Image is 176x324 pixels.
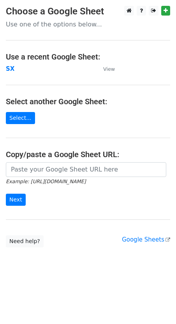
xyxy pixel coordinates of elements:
[95,65,115,72] a: View
[6,194,26,206] input: Next
[122,236,170,243] a: Google Sheets
[6,6,170,17] h3: Choose a Google Sheet
[6,150,170,159] h4: Copy/paste a Google Sheet URL:
[6,112,35,124] a: Select...
[103,66,115,72] small: View
[6,162,166,177] input: Paste your Google Sheet URL here
[6,52,170,61] h4: Use a recent Google Sheet:
[6,65,14,72] a: SX
[6,20,170,28] p: Use one of the options below...
[6,179,86,184] small: Example: [URL][DOMAIN_NAME]
[6,235,44,247] a: Need help?
[6,97,170,106] h4: Select another Google Sheet:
